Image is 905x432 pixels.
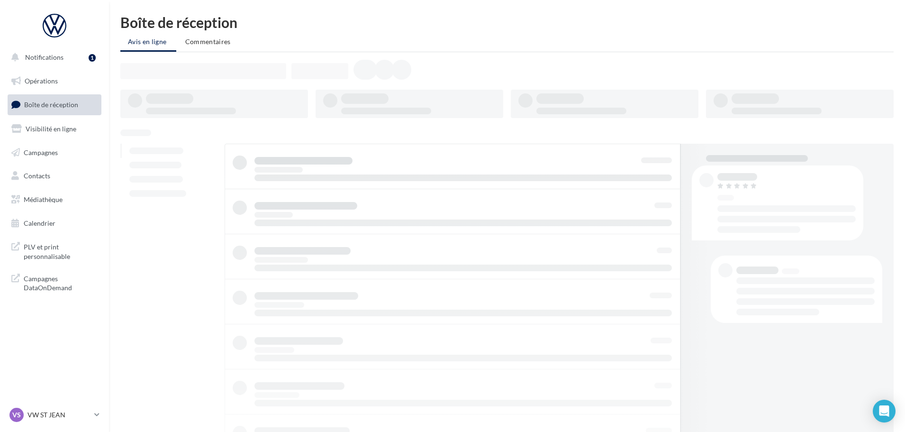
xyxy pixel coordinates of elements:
[12,410,21,420] span: VS
[6,119,103,139] a: Visibilité en ligne
[8,406,101,424] a: VS VW ST JEAN
[24,240,98,261] span: PLV et print personnalisable
[6,268,103,296] a: Campagnes DataOnDemand
[6,71,103,91] a: Opérations
[24,172,50,180] span: Contacts
[89,54,96,62] div: 1
[25,53,63,61] span: Notifications
[26,125,76,133] span: Visibilité en ligne
[873,400,896,423] div: Open Intercom Messenger
[6,143,103,163] a: Campagnes
[24,195,63,203] span: Médiathèque
[27,410,90,420] p: VW ST JEAN
[6,166,103,186] a: Contacts
[6,190,103,210] a: Médiathèque
[6,213,103,233] a: Calendrier
[120,15,894,29] div: Boîte de réception
[24,219,55,227] span: Calendrier
[24,101,78,109] span: Boîte de réception
[6,94,103,115] a: Boîte de réception
[6,237,103,265] a: PLV et print personnalisable
[6,47,100,67] button: Notifications 1
[24,148,58,156] span: Campagnes
[185,37,231,46] span: Commentaires
[24,272,98,293] span: Campagnes DataOnDemand
[25,77,58,85] span: Opérations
